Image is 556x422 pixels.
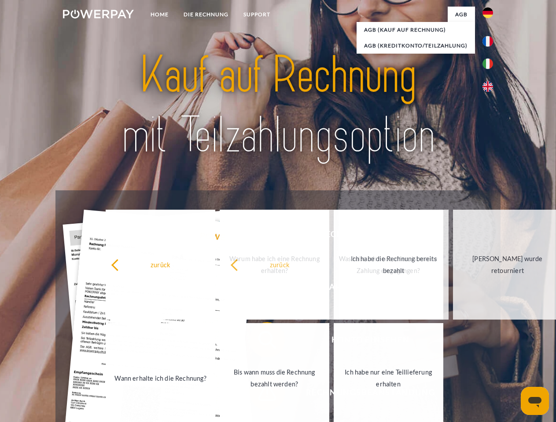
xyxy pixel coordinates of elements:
a: Home [143,7,176,22]
a: agb [448,7,475,22]
iframe: Schaltfläche zum Öffnen des Messaging-Fensters [521,387,549,415]
img: de [482,7,493,18]
div: Bis wann muss die Rechnung bezahlt werden? [225,366,324,390]
img: it [482,58,493,69]
img: title-powerpay_de.svg [84,42,472,168]
img: logo-powerpay-white.svg [63,10,134,18]
a: AGB (Kreditkonto/Teilzahlung) [357,38,475,54]
img: fr [482,36,493,47]
div: Ich habe die Rechnung bereits bezahlt [344,253,443,276]
div: Wann erhalte ich die Rechnung? [111,372,210,384]
a: AGB (Kauf auf Rechnung) [357,22,475,38]
img: en [482,81,493,92]
a: SUPPORT [236,7,278,22]
div: Ich habe nur eine Teillieferung erhalten [339,366,438,390]
div: zurück [111,258,210,270]
div: zurück [230,258,329,270]
a: DIE RECHNUNG [176,7,236,22]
